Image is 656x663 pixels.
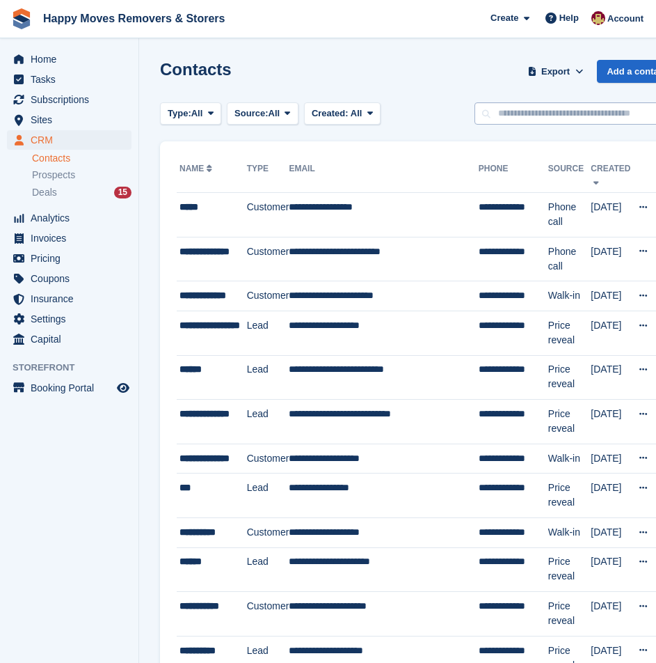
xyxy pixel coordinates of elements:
a: menu [7,49,131,69]
span: Coupons [31,269,114,288]
a: Name [179,164,215,173]
img: stora-icon-8386f47178a22dfd0bd8f6a31ec36ba5ce8667c1dd55bd0f319d3a0aa187defe.svg [11,8,32,29]
td: Lead [247,547,289,592]
td: Lead [247,400,289,444]
td: Lead [247,355,289,400]
td: Walk-in [548,517,591,547]
a: menu [7,249,131,268]
td: Price reveal [548,400,591,444]
td: Price reveal [548,311,591,355]
td: Customer [247,444,289,474]
a: menu [7,309,131,329]
td: Lead [247,311,289,355]
a: menu [7,289,131,309]
a: menu [7,228,131,248]
a: menu [7,110,131,130]
span: Type: [168,107,191,120]
a: Prospects [32,168,131,182]
th: Phone [479,158,548,193]
span: Sites [31,110,114,130]
span: Create [490,11,518,25]
h1: Contacts [160,60,232,79]
a: menu [7,70,131,89]
span: Pricing [31,249,114,268]
span: Home [31,49,114,69]
button: Created: All [304,102,381,125]
td: Customer [247,592,289,637]
td: [DATE] [591,400,630,444]
span: Booking Portal [31,378,114,398]
td: Phone call [548,193,591,237]
button: Type: All [160,102,221,125]
a: menu [7,130,131,150]
a: menu [7,329,131,349]
span: Subscriptions [31,90,114,109]
td: Price reveal [548,474,591,518]
span: Deals [32,186,57,199]
td: [DATE] [591,193,630,237]
th: Type [247,158,289,193]
img: Steven Fry [591,11,605,25]
td: Customer [247,517,289,547]
span: Created: [312,108,349,118]
a: Deals 15 [32,185,131,200]
button: Export [525,60,586,83]
td: [DATE] [591,311,630,355]
td: [DATE] [591,474,630,518]
td: Lead [247,474,289,518]
td: [DATE] [591,237,630,281]
span: Source: [234,107,268,120]
span: All [269,107,280,120]
th: Email [289,158,478,193]
td: Walk-in [548,444,591,474]
a: menu [7,90,131,109]
td: [DATE] [591,592,630,637]
a: Created [591,164,630,186]
span: Storefront [13,361,138,375]
button: Source: All [227,102,298,125]
span: Settings [31,309,114,329]
a: Contacts [32,152,131,165]
td: Customer [247,281,289,311]
span: Prospects [32,169,75,182]
span: Insurance [31,289,114,309]
span: Invoices [31,228,114,248]
span: Tasks [31,70,114,89]
td: Customer [247,193,289,237]
span: Export [541,65,570,79]
td: [DATE] [591,281,630,311]
span: Capital [31,329,114,349]
span: Analytics [31,208,114,228]
td: [DATE] [591,355,630,400]
td: [DATE] [591,547,630,592]
td: [DATE] [591,517,630,547]
span: All [351,108,362,118]
span: CRM [31,130,114,150]
td: Phone call [548,237,591,281]
div: 15 [114,187,131,198]
a: Happy Moves Removers & Storers [38,7,230,30]
td: Price reveal [548,547,591,592]
a: menu [7,378,131,398]
td: Price reveal [548,355,591,400]
a: menu [7,269,131,288]
td: Customer [247,237,289,281]
span: Account [607,12,643,26]
td: [DATE] [591,444,630,474]
a: Preview store [115,380,131,396]
td: Walk-in [548,281,591,311]
a: menu [7,208,131,228]
span: Help [559,11,579,25]
span: All [191,107,203,120]
td: Price reveal [548,592,591,637]
th: Source [548,158,591,193]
